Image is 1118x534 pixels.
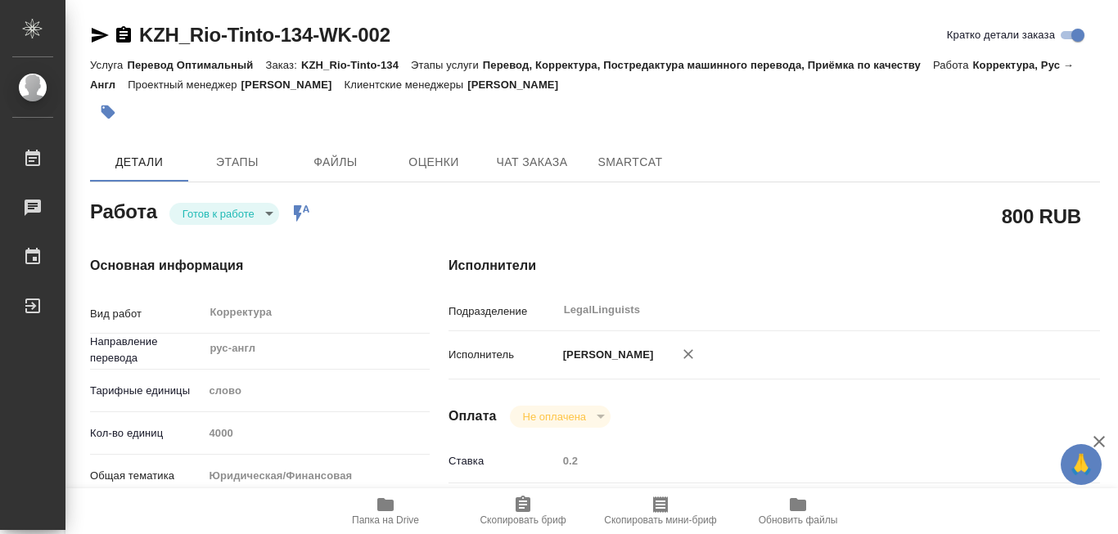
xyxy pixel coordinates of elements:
span: Детали [100,152,178,173]
p: Исполнитель [449,347,557,363]
span: Файлы [296,152,375,173]
p: Направление перевода [90,334,203,366]
p: Этапы услуги [411,59,483,71]
span: Оценки [394,152,473,173]
span: SmartCat [591,152,669,173]
p: Тарифные единицы [90,383,203,399]
a: KZH_Rio-Tinto-134-WK-002 [139,24,390,46]
span: Этапы [198,152,277,173]
h2: Работа [90,195,157,225]
button: Папка на Drive [317,488,454,534]
p: Работа [933,59,973,71]
p: Вид работ [90,306,203,322]
button: Добавить тэг [90,94,126,130]
button: Не оплачена [518,410,591,424]
p: Перевод Оптимальный [127,59,265,71]
p: [PERSON_NAME] [241,79,345,91]
p: Проектный менеджер [128,79,241,91]
input: Пустое поле [557,449,1046,473]
p: KZH_Rio-Tinto-134 [301,59,411,71]
p: [PERSON_NAME] [557,347,654,363]
span: Папка на Drive [352,514,419,526]
h4: Исполнители [449,256,1100,276]
span: Скопировать мини-бриф [604,514,716,526]
span: Чат заказа [493,152,571,173]
button: Готов к работе [178,207,259,221]
div: Готов к работе [510,406,611,428]
span: Обновить файлы [759,514,838,526]
p: Клиентские менеджеры [345,79,468,91]
button: Удалить исполнителя [670,336,706,372]
h2: 800 RUB [1002,202,1081,230]
button: 🙏 [1061,444,1102,485]
p: Подразделение [449,303,557,320]
p: Кол-во единиц [90,425,203,442]
h4: Оплата [449,406,497,426]
p: Общая тематика [90,468,203,484]
button: Обновить файлы [729,488,867,534]
p: [PERSON_NAME] [467,79,570,91]
div: Готов к работе [169,203,279,225]
span: Скопировать бриф [480,514,566,526]
button: Скопировать ссылку для ЯМессенджера [90,25,110,45]
p: Услуга [90,59,127,71]
input: Пустое поле [203,421,430,445]
p: Перевод, Корректура, Постредактура машинного перевода, Приёмка по качеству [483,59,933,71]
p: Ставка [449,453,557,469]
span: 🙏 [1067,447,1095,482]
span: Кратко детали заказа [947,27,1055,43]
button: Скопировать бриф [454,488,592,534]
div: слово [203,377,430,405]
div: Юридическая/Финансовая [203,462,430,490]
h4: Основная информация [90,256,383,276]
button: Скопировать ссылку [114,25,133,45]
button: Скопировать мини-бриф [592,488,729,534]
p: Заказ: [265,59,300,71]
